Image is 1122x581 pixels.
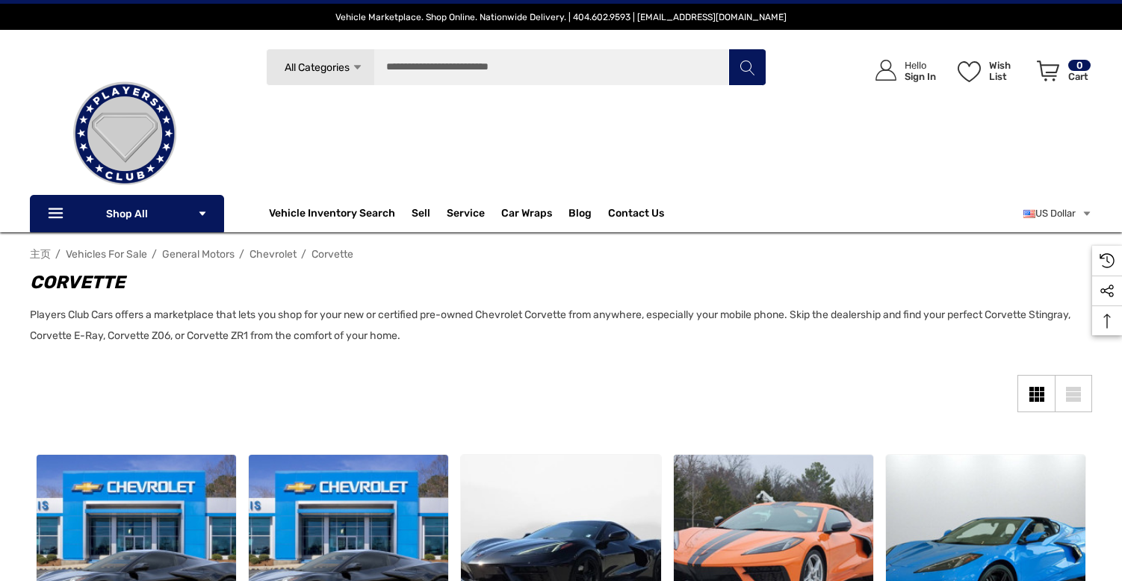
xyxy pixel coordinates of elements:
[905,71,936,82] p: Sign In
[30,241,1092,267] nav: Breadcrumb
[335,12,787,22] span: Vehicle Marketplace. Shop Online. Nationwide Delivery. | 404.602.9593 | [EMAIL_ADDRESS][DOMAIN_NAME]
[1092,314,1122,329] svg: Top
[568,207,592,223] a: Blog
[352,62,363,73] svg: Icon Arrow Down
[1017,375,1055,412] a: Grid View
[989,60,1029,82] p: Wish List
[1037,60,1059,81] svg: Review Your Cart
[46,205,69,223] svg: Icon Line
[312,248,353,261] a: Corvette
[249,248,297,261] a: Chevrolet
[1030,45,1092,103] a: Cart with 0 items
[66,248,147,261] a: Vehicles For Sale
[1100,284,1115,299] svg: Social Media
[30,305,1077,347] p: Players Club Cars offers a marketplace that lets you shop for your new or certified pre-owned Che...
[1100,253,1115,268] svg: Recently Viewed
[858,45,943,96] a: Sign in
[1068,60,1091,71] p: 0
[162,248,235,261] a: General Motors
[447,207,485,223] a: Service
[608,207,664,223] a: Contact Us
[30,195,224,232] p: Shop All
[905,60,936,71] p: Hello
[1055,375,1092,412] a: List View
[412,207,430,223] span: Sell
[30,269,1077,296] h1: Corvette
[30,248,51,261] a: 主页
[266,49,374,86] a: All Categories Icon Arrow Down Icon Arrow Up
[50,59,199,208] img: Players Club | Cars For Sale
[875,60,896,81] svg: Icon User Account
[284,61,349,74] span: All Categories
[1068,71,1091,82] p: Cart
[269,207,395,223] a: Vehicle Inventory Search
[197,208,208,219] svg: Icon Arrow Down
[958,61,981,82] svg: Wish List
[501,199,568,229] a: Car Wraps
[951,45,1030,96] a: Wish List Wish List
[412,199,447,229] a: Sell
[501,207,552,223] span: Car Wraps
[1023,199,1092,229] a: USD
[728,49,766,86] button: Search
